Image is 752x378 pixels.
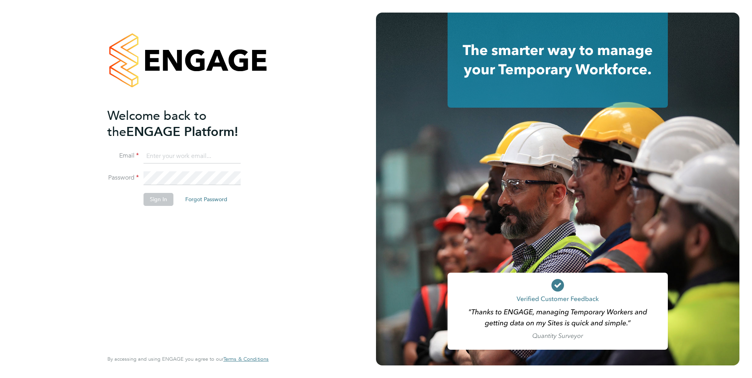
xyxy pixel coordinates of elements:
button: Sign In [144,193,173,206]
span: Welcome back to the [107,108,206,139]
a: Terms & Conditions [223,356,269,362]
label: Email [107,152,139,160]
span: By accessing and using ENGAGE you agree to our [107,356,269,362]
button: Forgot Password [179,193,234,206]
h2: ENGAGE Platform! [107,108,261,140]
input: Enter your work email... [144,149,241,163]
label: Password [107,174,139,182]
